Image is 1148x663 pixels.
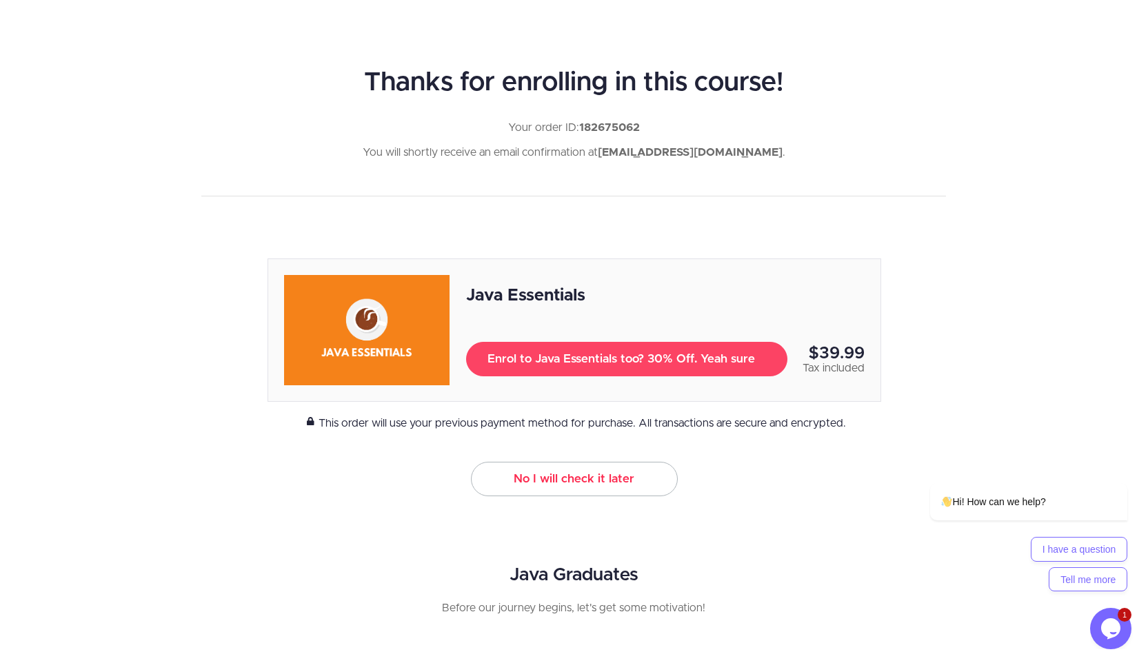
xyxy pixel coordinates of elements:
[886,358,1134,601] iframe: chat widget
[803,347,865,360] div: $39.99
[201,599,946,617] p: Before our journey begins, let's get some motivation!
[201,565,946,585] h2: Java Graduates
[803,360,865,376] div: Tax included
[598,147,783,158] strong: [EMAIL_ADDRESS][DOMAIN_NAME]
[201,119,946,136] p: Your order ID:
[319,416,846,431] span: This order will use your previous payment method for purchase. All transactions are secure and en...
[1090,608,1134,649] iframe: chat widget
[201,69,946,98] h1: Thanks for enrolling in this course!
[466,342,787,376] button: Enrol to Java Essentials too? 30% Off. Yeah sure
[487,351,766,367] span: Enrol to Java Essentials too? 30% Off. Yeah sure
[579,122,640,133] strong: 182675062
[466,284,865,307] div: Java Essentials
[201,143,946,161] p: You will shortly receive an email confirmation at .
[471,462,678,496] a: No I will check it later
